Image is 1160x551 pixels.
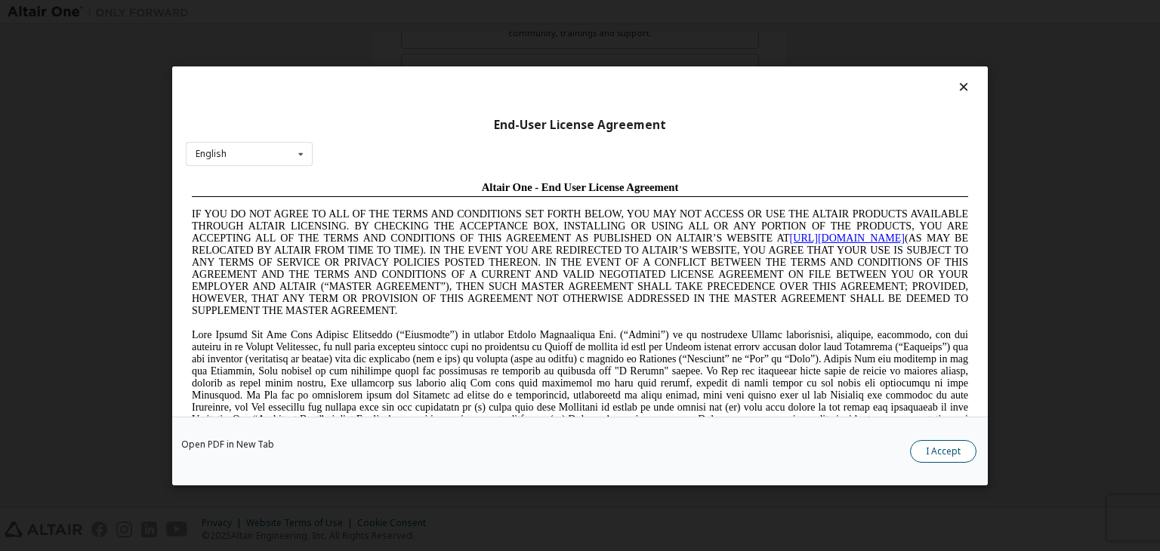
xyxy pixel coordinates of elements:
a: [URL][DOMAIN_NAME] [604,57,719,69]
span: Altair One - End User License Agreement [296,6,493,18]
div: End-User License Agreement [186,117,974,132]
a: Open PDF in New Tab [181,440,274,449]
button: I Accept [910,440,976,463]
span: IF YOU DO NOT AGREE TO ALL OF THE TERMS AND CONDITIONS SET FORTH BELOW, YOU MAY NOT ACCESS OR USE... [6,33,782,141]
div: English [196,149,227,159]
span: Lore Ipsumd Sit Ame Cons Adipisc Elitseddo (“Eiusmodte”) in utlabor Etdolo Magnaaliqua Eni. (“Adm... [6,154,782,262]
